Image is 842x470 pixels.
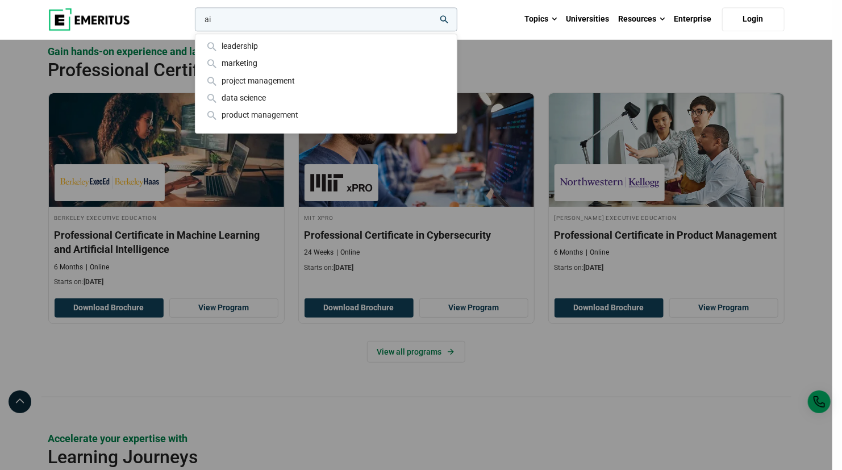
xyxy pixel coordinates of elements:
[205,74,448,87] div: project management
[195,7,457,31] input: woocommerce-product-search-field-0
[205,57,448,69] div: marketing
[205,40,448,52] div: leadership
[722,7,785,31] a: Login
[205,109,448,121] div: product management
[205,91,448,104] div: data science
